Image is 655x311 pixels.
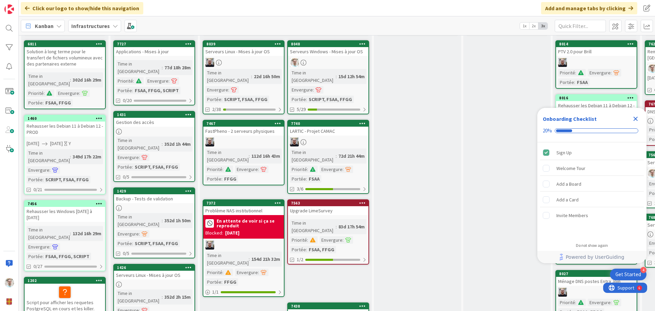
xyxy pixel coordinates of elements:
span: : [221,96,222,103]
div: Time in [GEOGRAPHIC_DATA] [205,69,251,84]
span: : [306,246,307,253]
div: Close Checklist [630,113,641,124]
div: 7372 [206,201,284,206]
div: Rehausser les Debian 11 à Debian 12 - PROD [25,122,105,137]
div: AG [288,58,368,67]
div: 7438 [288,303,368,309]
div: Invite Members is incomplete. [540,208,644,223]
span: : [258,166,259,173]
div: Blocked: [205,229,223,237]
span: : [306,96,307,103]
div: 8014 [559,42,637,46]
div: Envergure [116,154,139,161]
div: Envergure [320,166,343,173]
span: : [221,278,222,286]
span: : [49,166,50,174]
span: : [336,223,337,230]
span: [DATE] [50,140,63,147]
span: 3x [538,23,548,29]
div: 7372 [203,200,284,206]
a: 7740LARTIC - Projet CAMACRFTime in [GEOGRAPHIC_DATA]:72d 21h 44mPriorité:Envergure:Portée:FSAA3/6 [287,120,369,194]
div: Priorité [290,236,307,244]
div: FSAA [307,175,321,183]
img: RF [558,288,567,297]
img: AG [290,58,299,67]
div: 7372Problème NAS institutionnel [203,200,284,215]
a: Powered by UserGuiding [541,251,643,263]
div: Portée [205,96,221,103]
span: Powered by UserGuiding [566,253,624,261]
div: FSAA, FFGG, SCRIPT [133,87,180,94]
div: FFGG [222,175,238,183]
div: 6811 [25,41,105,47]
div: Gestion des accès [114,118,194,127]
div: 8016 [559,96,637,100]
span: 0/20 [123,97,132,104]
div: Envergure [235,269,258,276]
span: : [336,152,337,160]
div: RF [203,241,284,250]
div: SCRIPT, FSAA, FFGG [44,176,90,183]
div: 7740 [291,121,368,126]
div: Time in [GEOGRAPHIC_DATA] [205,149,249,164]
div: 112d 16h 43m [250,152,282,160]
div: Envergure [56,89,79,97]
span: 5/29 [297,106,306,113]
div: SCRIPT, FSAA, FFGG [133,163,180,171]
div: Checklist Container [537,108,646,263]
div: Time in [GEOGRAPHIC_DATA] [290,219,336,234]
div: Portée [27,99,43,107]
span: 2x [529,23,538,29]
div: FSAA, FFGG [307,246,336,253]
div: SCRIPT, FSAA, FFGG [133,240,180,247]
div: Priorité [558,299,575,306]
div: Time in [GEOGRAPHIC_DATA] [27,72,70,87]
span: : [611,299,612,306]
span: : [133,77,134,85]
div: 8039 [203,41,284,47]
a: 7563Upgrade LimeSurveyTime in [GEOGRAPHIC_DATA]:83d 17h 54mPriorité:Envergure:Portée:FSAA, FFGG1/2 [287,199,369,265]
span: 0/5 [123,173,129,181]
div: Portée [116,240,132,247]
div: Envergure [205,86,228,94]
span: : [249,152,250,160]
div: [DATE] [225,229,239,237]
span: : [43,176,44,183]
div: 154d 21h 32m [250,255,282,263]
div: 7467 [206,121,284,126]
span: : [70,76,71,84]
div: 7438 [291,304,368,309]
div: Add and manage tabs by clicking [541,2,637,14]
div: FSAA, FFGG, SCRIPT [44,253,91,260]
div: 352d 1h 50m [163,217,192,224]
div: Add a Board is incomplete. [540,176,644,192]
div: 1202 [25,278,105,284]
div: Envergure [588,69,611,76]
div: Rehausser les Windows [DATE] à [DATE] [25,207,105,222]
div: Portée [205,278,221,286]
div: Serveurs Linux - Mises à jour OS [203,47,284,56]
span: : [49,243,50,251]
div: Rehausser les Debian 11 à Debian 12 - PROD [556,101,637,116]
div: 1426 [114,265,194,271]
span: : [162,217,163,224]
span: : [139,230,140,238]
div: 1460 [25,115,105,122]
div: Priorité [558,69,575,76]
div: Add a Card is incomplete. [540,192,644,207]
div: RF [556,288,637,297]
div: Backup - Tests de validation [114,194,194,203]
a: 8048Serveurs Windows - Mises à jour OSAGTime in [GEOGRAPHIC_DATA]:15d 12h 54mEnvergure:Portée:SCR... [287,40,369,114]
div: Welcome Tour is incomplete. [540,161,644,176]
div: 1431 [114,112,194,118]
div: 1429Backup - Tests de validation [114,188,194,203]
div: Envergure [588,299,611,306]
div: 1431 [117,112,194,117]
div: 349d 17h 22m [71,153,103,160]
div: RF [288,138,368,146]
span: 1/2 [297,256,303,263]
div: Time in [GEOGRAPHIC_DATA] [290,69,336,84]
div: Portée [290,175,306,183]
span: : [222,166,223,173]
div: 7467 [203,121,284,127]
